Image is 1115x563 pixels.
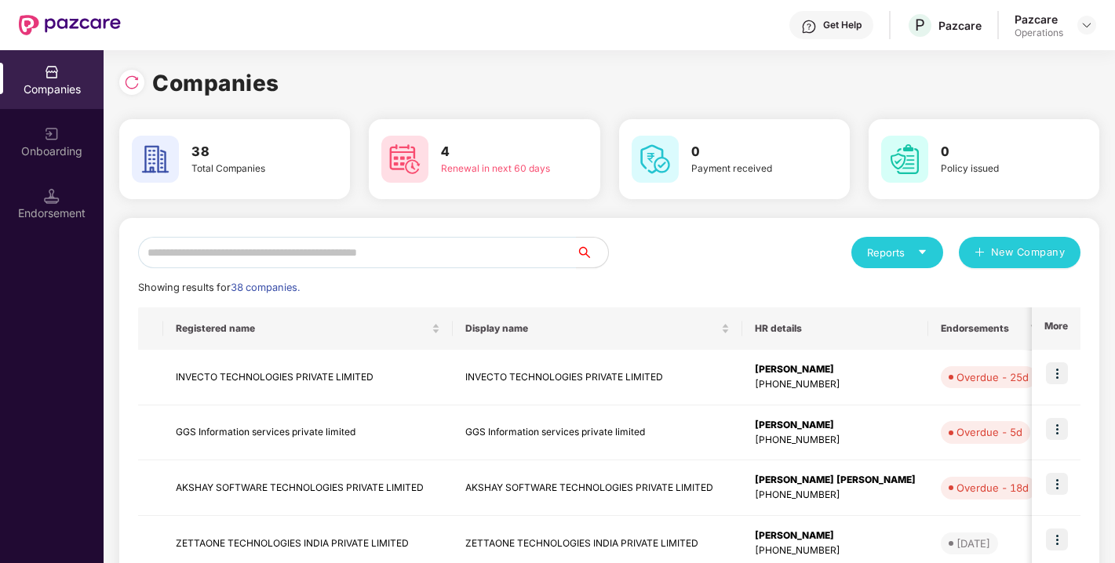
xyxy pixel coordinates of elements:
span: P [915,16,925,35]
div: Get Help [823,19,862,31]
img: svg+xml;base64,PHN2ZyBpZD0iUmVsb2FkLTMyeDMyIiB4bWxucz0iaHR0cDovL3d3dy53My5vcmcvMjAwMC9zdmciIHdpZH... [124,74,140,90]
img: svg+xml;base64,PHN2ZyBpZD0iQ29tcGFuaWVzIiB4bWxucz0iaHR0cDovL3d3dy53My5vcmcvMjAwMC9zdmciIHdpZHRoPS... [44,64,60,80]
th: Registered name [163,307,453,350]
span: Display name [465,322,718,335]
h3: 38 [191,142,306,162]
img: icon [1046,528,1068,550]
span: Registered name [176,322,428,335]
th: HR details [742,307,928,350]
div: [PERSON_NAME] [755,418,916,433]
img: svg+xml;base64,PHN2ZyB4bWxucz0iaHR0cDovL3d3dy53My5vcmcvMjAwMC9zdmciIHdpZHRoPSI2MCIgaGVpZ2h0PSI2MC... [381,136,428,183]
span: filter [1030,324,1040,333]
div: [PHONE_NUMBER] [755,377,916,392]
div: Pazcare [938,18,982,33]
th: More [1032,307,1080,350]
span: caret-down [917,247,927,257]
span: plus [975,247,985,260]
div: [PERSON_NAME] [755,528,916,543]
img: svg+xml;base64,PHN2ZyB4bWxucz0iaHR0cDovL3d3dy53My5vcmcvMjAwMC9zdmciIHdpZHRoPSI2MCIgaGVpZ2h0PSI2MC... [132,136,179,183]
div: [PHONE_NUMBER] [755,488,916,503]
img: svg+xml;base64,PHN2ZyBpZD0iSGVscC0zMngzMiIgeG1sbnM9Imh0dHA6Ly93d3cudzMub3JnLzIwMDAvc3ZnIiB3aWR0aD... [801,19,817,35]
img: icon [1046,362,1068,384]
span: Endorsements [941,322,1024,335]
div: [DATE] [956,536,990,551]
td: INVECTO TECHNOLOGIES PRIVATE LIMITED [163,350,453,405]
div: [PHONE_NUMBER] [755,433,916,448]
div: Reports [867,245,927,260]
td: INVECTO TECHNOLOGIES PRIVATE LIMITED [453,350,742,405]
img: New Pazcare Logo [19,15,121,35]
div: Overdue - 5d [956,424,1022,440]
span: filter [1027,319,1043,338]
h1: Companies [152,66,279,100]
div: Renewal in next 60 days [441,162,556,176]
td: AKSHAY SOFTWARE TECHNOLOGIES PRIVATE LIMITED [163,460,453,516]
img: svg+xml;base64,PHN2ZyB4bWxucz0iaHR0cDovL3d3dy53My5vcmcvMjAwMC9zdmciIHdpZHRoPSI2MCIgaGVpZ2h0PSI2MC... [881,136,928,183]
th: Display name [453,307,742,350]
span: search [576,246,608,259]
div: Overdue - 18d [956,480,1029,496]
div: Operations [1015,27,1063,39]
td: AKSHAY SOFTWARE TECHNOLOGIES PRIVATE LIMITED [453,460,742,516]
button: plusNew Company [959,237,1080,268]
img: svg+xml;base64,PHN2ZyBpZD0iRHJvcGRvd24tMzJ4MzIiIHhtbG5zPSJodHRwOi8vd3d3LnczLm9yZy8yMDAwL3N2ZyIgd2... [1080,19,1093,31]
span: New Company [991,245,1066,260]
td: GGS Information services private limited [453,405,742,461]
img: svg+xml;base64,PHN2ZyB3aWR0aD0iMTQuNSIgaGVpZ2h0PSIxNC41IiB2aWV3Qm94PSIwIDAgMTYgMTYiIGZpbGw9Im5vbm... [44,188,60,204]
div: [PERSON_NAME] [755,362,916,377]
div: Payment received [691,162,806,176]
div: [PHONE_NUMBER] [755,543,916,558]
h3: 0 [691,142,806,162]
div: Policy issued [941,162,1055,176]
img: icon [1046,473,1068,495]
span: Showing results for [138,281,300,293]
td: GGS Information services private limited [163,405,453,461]
h3: 0 [941,142,1055,162]
div: Overdue - 25d [956,369,1029,385]
span: 38 companies. [231,281,300,293]
div: Total Companies [191,162,306,176]
img: svg+xml;base64,PHN2ZyB3aWR0aD0iMjAiIGhlaWdodD0iMjAiIHZpZXdCb3g9IjAgMCAyMCAyMCIgZmlsbD0ibm9uZSIgeG... [44,126,60,142]
img: icon [1046,418,1068,440]
button: search [576,237,609,268]
img: svg+xml;base64,PHN2ZyB4bWxucz0iaHR0cDovL3d3dy53My5vcmcvMjAwMC9zdmciIHdpZHRoPSI2MCIgaGVpZ2h0PSI2MC... [632,136,679,183]
h3: 4 [441,142,556,162]
div: Pazcare [1015,12,1063,27]
div: [PERSON_NAME] [PERSON_NAME] [755,473,916,488]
